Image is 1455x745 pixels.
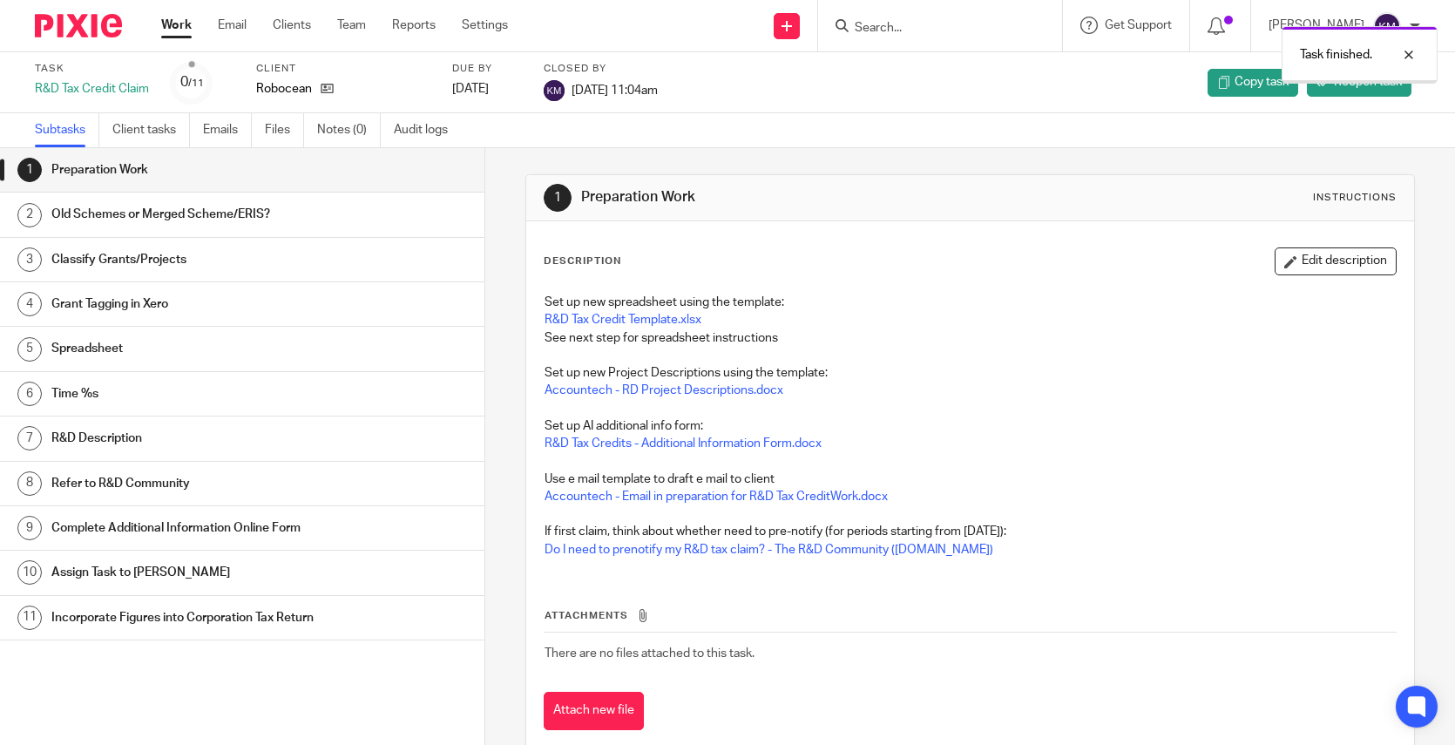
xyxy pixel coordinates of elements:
a: Clients [273,17,311,34]
a: Notes (0) [317,113,381,147]
h1: Preparation Work [581,188,1007,207]
div: 4 [17,292,42,316]
div: 9 [17,516,42,540]
a: Reports [392,17,436,34]
h1: Assign Task to [PERSON_NAME] [51,559,328,586]
p: Use e mail template to draft e mail to client [545,471,1396,488]
img: svg%3E [1373,12,1401,40]
a: R&D Tax Credit Template.xlsx [545,314,701,326]
a: Accountech - RD Project Descriptions.docx [545,384,783,396]
p: Set up new spreadsheet using the template: [545,294,1396,311]
a: Settings [462,17,508,34]
a: Work.docx [830,491,888,503]
a: Email [218,17,247,34]
label: Client [256,62,430,76]
div: 1 [544,184,572,212]
h1: Refer to R&D Community [51,471,328,497]
div: 5 [17,337,42,362]
button: Edit description [1275,247,1397,275]
button: Attach new file [544,692,644,731]
label: Closed by [544,62,658,76]
a: Files [265,113,304,147]
span: There are no files attached to this task. [545,647,755,660]
div: R&D Tax Credit Claim [35,80,149,98]
p: Robocean [256,80,312,98]
div: 10 [17,560,42,585]
h1: Classify Grants/Projects [51,247,328,273]
div: 3 [17,247,42,272]
a: Client tasks [112,113,190,147]
p: See next step for spreadsheet instructions [545,329,1396,347]
a: Emails [203,113,252,147]
h1: Time %s [51,381,328,407]
a: Work [161,17,192,34]
div: 11 [17,606,42,630]
h1: Old Schemes or Merged Scheme/ERIS? [51,201,328,227]
span: Attachments [545,611,628,620]
div: 0 [180,72,204,92]
label: Due by [452,62,522,76]
span: [DATE] 11:04am [572,84,658,96]
a: Do I need to prenotify my R&D tax claim? - The R&D Community ([DOMAIN_NAME]) [545,544,993,556]
a: R&D Tax Credits - Additional Information Form.docx [545,437,822,450]
p: Description [544,254,621,268]
h1: Preparation Work [51,157,328,183]
div: 2 [17,203,42,227]
label: Task [35,62,149,76]
a: Audit logs [394,113,461,147]
h1: Grant Tagging in Xero [51,291,328,317]
div: Instructions [1313,191,1397,205]
p: If first claim, think about whether need to pre-notify (for periods starting from [DATE]): [545,523,1396,540]
div: [DATE] [452,80,522,98]
a: Subtasks [35,113,99,147]
p: Task finished. [1300,46,1372,64]
h1: R&D Description [51,425,328,451]
div: 1 [17,158,42,182]
p: Set up AI additional info form: [545,417,1396,435]
h1: Incorporate Figures into Corporation Tax Return [51,605,328,631]
p: Set up new Project Descriptions using the template: [545,364,1396,382]
a: Team [337,17,366,34]
a: Accountech - Email in preparation for R&D Tax Credit [545,491,830,503]
small: /11 [188,78,204,88]
div: 7 [17,426,42,450]
h1: Spreadsheet [51,335,328,362]
h1: Complete Additional Information Online Form [51,515,328,541]
div: 6 [17,382,42,406]
img: Pixie [35,14,122,37]
div: 8 [17,471,42,496]
img: svg%3E [544,80,565,101]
